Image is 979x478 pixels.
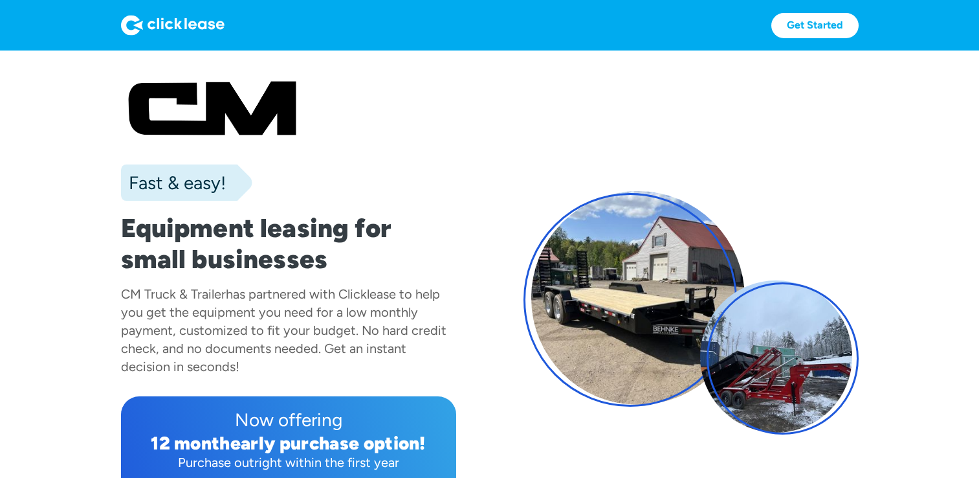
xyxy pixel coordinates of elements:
h1: Equipment leasing for small businesses [121,212,456,275]
a: Get Started [771,13,859,38]
div: Fast & easy! [121,170,226,196]
div: 12 month [151,432,230,454]
div: Now offering [131,407,446,433]
div: Purchase outright within the first year [131,453,446,472]
div: CM Truck & Trailer [121,286,226,302]
div: early purchase option! [230,432,426,454]
img: Logo [121,15,225,36]
div: has partnered with Clicklease to help you get the equipment you need for a low monthly payment, c... [121,286,446,374]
